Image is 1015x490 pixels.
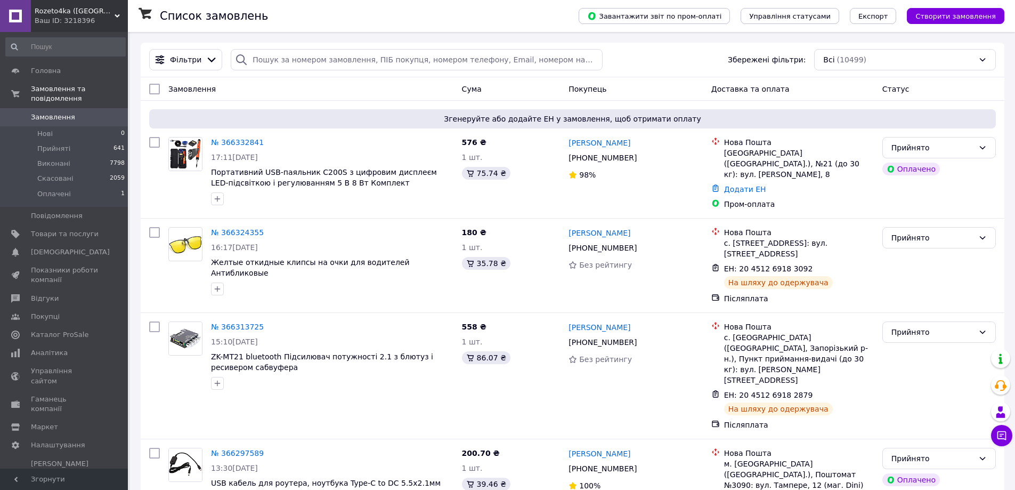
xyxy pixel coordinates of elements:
a: Додати ЕН [724,185,766,194]
span: 641 [113,144,125,154]
span: Виконані [37,159,70,168]
span: [PERSON_NAME] та рахунки [31,459,99,488]
span: Доставка та оплата [711,85,790,93]
a: Фото товару [168,322,202,356]
div: Прийнято [891,326,974,338]
span: ЕН: 20 4512 6918 3092 [724,264,813,273]
span: ЕН: 20 4512 6918 2879 [724,391,813,399]
div: Прийнято [891,232,974,244]
div: 35.78 ₴ [462,257,510,270]
div: 86.07 ₴ [462,351,510,364]
span: Показники роботи компанії [31,266,99,285]
span: Прийняті [37,144,70,154]
div: [GEOGRAPHIC_DATA] ([GEOGRAPHIC_DATA].), №21 (до 30 кг): вул. [PERSON_NAME], 8 [724,148,874,180]
span: Оплачені [37,189,71,199]
span: 15:10[DATE] [211,338,258,346]
span: 16:17[DATE] [211,243,258,252]
div: с. [STREET_ADDRESS]: вул. [STREET_ADDRESS] [724,238,874,259]
span: 2059 [110,174,125,183]
span: Покупець [569,85,606,93]
div: с. [GEOGRAPHIC_DATA] ([GEOGRAPHIC_DATA], Запорізький р-н.), Пункт приймання-видачі (до 30 кг): ву... [724,332,874,385]
span: 0 [121,129,125,139]
span: Статус [882,85,910,93]
span: Маркет [31,422,58,432]
a: [PERSON_NAME] [569,138,630,148]
button: Створити замовлення [907,8,1004,24]
span: Без рейтингу [579,355,632,364]
input: Пошук [5,37,126,57]
div: [PHONE_NUMBER] [566,335,639,350]
button: Експорт [850,8,897,24]
h1: Список замовлень [160,10,268,22]
a: Фото товару [168,448,202,482]
a: № 366324355 [211,228,264,237]
img: Фото товару [169,448,202,481]
div: [PHONE_NUMBER] [566,150,639,165]
a: Фото товару [168,137,202,171]
span: Всі [823,54,834,65]
span: Гаманець компанії [31,395,99,414]
span: Управління статусами [749,12,831,20]
span: Повідомлення [31,211,83,221]
div: Ваш ID: 3218396 [35,16,128,26]
div: Пром-оплата [724,199,874,210]
div: Післяплата [724,293,874,304]
div: Прийнято [891,142,974,154]
div: На шляху до одержувача [724,403,833,415]
a: [PERSON_NAME] [569,228,630,238]
span: Нові [37,129,53,139]
span: Замовлення [168,85,216,93]
span: Скасовані [37,174,74,183]
span: Збережені фільтри: [728,54,806,65]
span: 576 ₴ [462,138,486,147]
span: [DEMOGRAPHIC_DATA] [31,247,110,257]
span: Експорт [858,12,888,20]
a: [PERSON_NAME] [569,448,630,459]
div: Нова Пошта [724,137,874,148]
div: Післяплата [724,420,874,430]
div: Нова Пошта [724,448,874,459]
button: Управління статусами [741,8,839,24]
button: Чат з покупцем [991,425,1012,446]
span: Головна [31,66,61,76]
span: Портативний USB-паяльник C200S з цифровим дисплеєм LED-підсвіткою і регулюванням 5 В 8 Вт Комплект [211,168,437,187]
div: Нова Пошта [724,322,874,332]
span: 558 ₴ [462,323,486,331]
span: 98% [579,171,596,179]
span: Товари та послуги [31,229,99,239]
div: На шляху до одержувача [724,276,833,289]
span: 200.70 ₴ [462,449,500,457]
div: [PHONE_NUMBER] [566,240,639,255]
div: 75.74 ₴ [462,167,510,180]
a: № 366313725 [211,323,264,331]
span: Cума [462,85,482,93]
a: [PERSON_NAME] [569,322,630,333]
img: Фото товару [169,322,202,355]
span: Створити замовлення [915,12,996,20]
span: 1 шт. [462,464,483,472]
span: Налаштування [31,440,85,450]
span: Замовлення [31,113,75,122]
span: Покупці [31,312,60,322]
a: Желтые откидные клипсы на очки для водителей Антибликовые [211,258,410,277]
a: № 366332841 [211,138,264,147]
div: [PHONE_NUMBER] [566,461,639,476]
div: Прийнято [891,453,974,464]
span: 1 шт. [462,338,483,346]
div: Оплачено [882,473,940,486]
span: 180 ₴ [462,228,486,237]
img: Фото товару [169,230,202,259]
span: Відгуки [31,294,59,303]
span: Завантажити звіт по пром-оплаті [587,11,721,21]
a: Створити замовлення [896,11,1004,20]
span: Каталог ProSale [31,330,88,340]
a: ZK-MT21 bluetooth Підсилювач потужності 2.1 з блютуз і ресивером сабвуфера [211,352,433,372]
img: Фото товару [169,138,202,171]
a: № 366297589 [211,449,264,457]
span: Фільтри [170,54,201,65]
span: Управління сайтом [31,366,99,385]
span: Згенеруйте або додайте ЕН у замовлення, щоб отримати оплату [153,114,992,124]
span: 17:11[DATE] [211,153,258,162]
